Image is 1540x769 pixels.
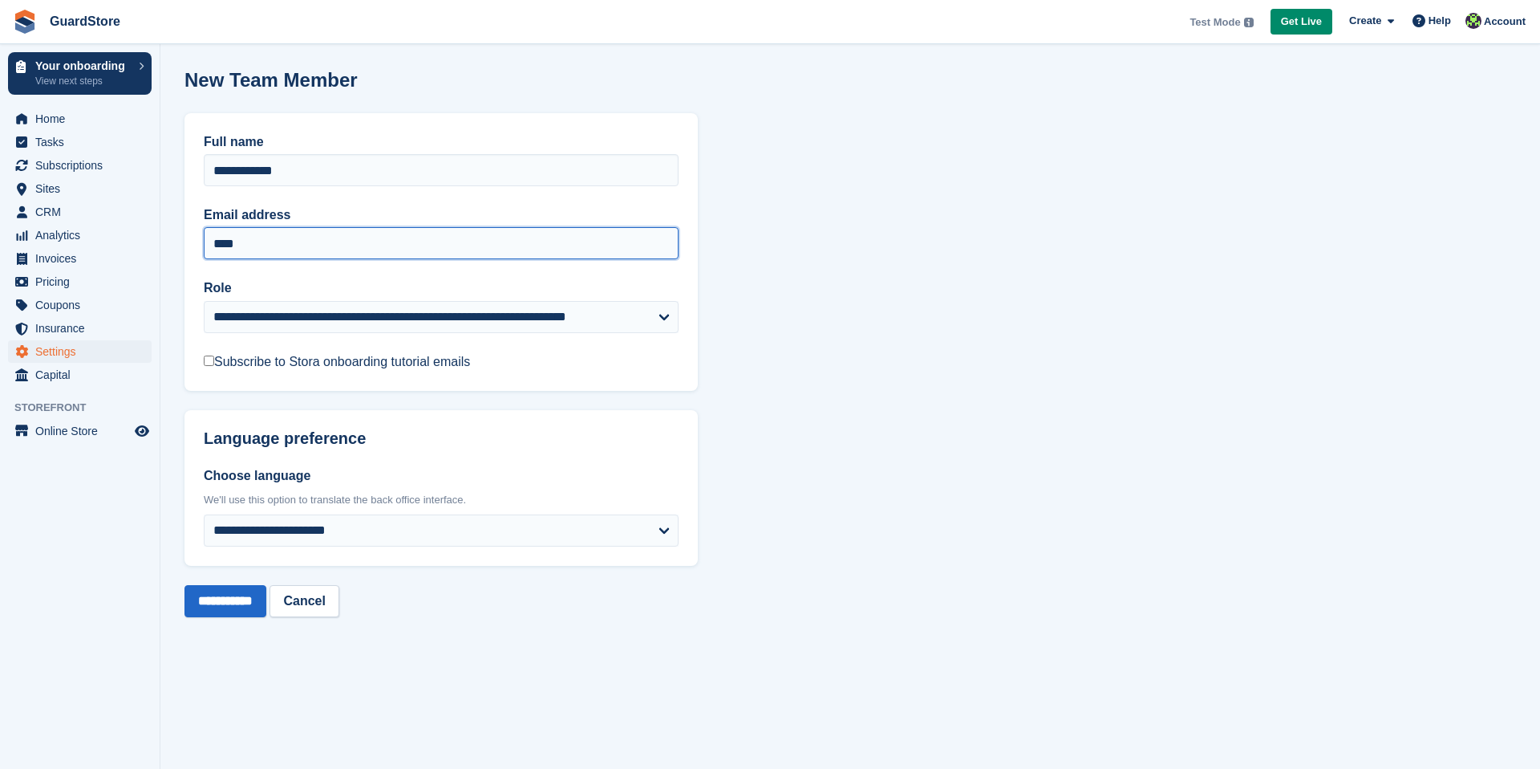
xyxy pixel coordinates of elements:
[1270,9,1332,35] a: Get Live
[1484,14,1526,30] span: Account
[8,201,152,223] a: menu
[35,420,132,442] span: Online Store
[35,74,131,88] p: View next steps
[204,132,679,152] label: Full name
[8,271,152,293] a: menu
[1281,14,1322,30] span: Get Live
[35,294,132,316] span: Coupons
[1349,13,1381,29] span: Create
[35,177,132,200] span: Sites
[1244,18,1254,27] img: icon-info-grey-7440780725fd019a000dd9b08b2336e03edf1995a4989e88bcd33f0948082b44.svg
[8,247,152,270] a: menu
[8,177,152,200] a: menu
[8,364,152,386] a: menu
[204,205,679,225] label: Email address
[204,492,679,508] div: We'll use this option to translate the back office interface.
[204,356,214,366] input: Subscribe to Stora onboarding tutorial emails
[1189,14,1240,31] span: Test Mode
[13,10,37,34] img: stora-icon-8386f47178a22dfd0bd8f6a31ec36ba5ce8667c1dd55bd0f319d3a0aa187defe.svg
[8,420,152,442] a: menu
[35,60,131,71] p: Your onboarding
[8,154,152,177] a: menu
[1465,13,1481,29] img: John Dean
[132,421,152,441] a: Preview store
[204,466,679,486] label: Choose language
[204,354,470,370] label: Subscribe to Stora onboarding tutorial emails
[8,317,152,340] a: menu
[35,364,132,386] span: Capital
[8,224,152,246] a: menu
[184,69,358,91] h1: New Team Member
[269,585,338,617] a: Cancel
[35,131,132,153] span: Tasks
[43,8,127,35] a: GuardStore
[8,52,152,95] a: Your onboarding View next steps
[1429,13,1451,29] span: Help
[35,317,132,340] span: Insurance
[35,340,132,363] span: Settings
[8,340,152,363] a: menu
[8,108,152,130] a: menu
[35,201,132,223] span: CRM
[8,294,152,316] a: menu
[204,279,679,298] label: Role
[35,224,132,246] span: Analytics
[35,154,132,177] span: Subscriptions
[204,429,679,448] h2: Language preference
[35,247,132,270] span: Invoices
[8,131,152,153] a: menu
[35,108,132,130] span: Home
[14,400,160,416] span: Storefront
[35,271,132,293] span: Pricing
